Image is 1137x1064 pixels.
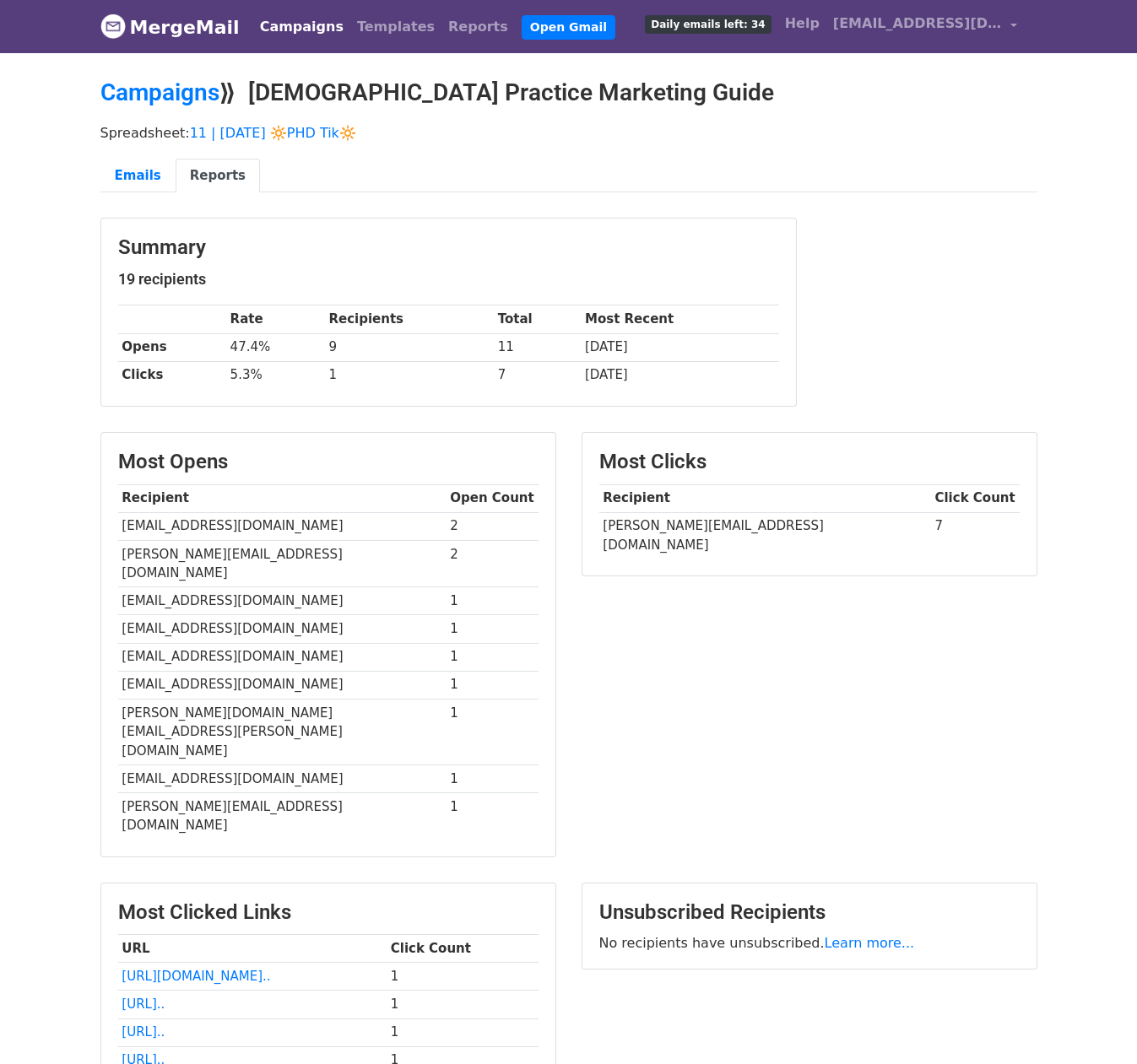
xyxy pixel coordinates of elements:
[494,361,581,389] td: 7
[325,305,494,333] th: Recipients
[638,7,777,41] a: Daily emails left: 34
[447,792,539,839] td: 1
[118,615,447,643] td: [EMAIL_ADDRESS][DOMAIN_NAME]
[494,305,581,333] th: Total
[599,484,931,512] th: Recipient
[1053,983,1137,1064] iframe: Chat Widget
[931,512,1020,559] td: 7
[118,484,447,512] th: Recipient
[522,15,615,40] a: Open Gmail
[447,484,539,512] th: Open Count
[494,333,581,361] td: 11
[176,159,260,193] a: Reports
[599,512,931,559] td: [PERSON_NAME][EMAIL_ADDRESS][DOMAIN_NAME]
[118,900,539,925] h3: Most Clicked Links
[226,361,325,389] td: 5.3%
[581,305,778,333] th: Most Recent
[122,969,270,984] a: [URL][DOMAIN_NAME]..
[447,512,539,540] td: 2
[118,699,447,764] td: [PERSON_NAME][DOMAIN_NAME][EMAIL_ADDRESS][PERSON_NAME][DOMAIN_NAME]
[226,305,325,333] th: Rate
[447,540,539,587] td: 2
[118,270,779,289] h5: 19 recipients
[253,10,350,44] a: Campaigns
[100,124,1037,142] p: Spreadsheet:
[325,361,494,389] td: 1
[825,935,915,951] a: Learn more...
[581,333,778,361] td: [DATE]
[447,587,539,615] td: 1
[645,15,771,34] span: Daily emails left: 34
[100,9,240,45] a: MergeMail
[118,235,779,260] h3: Summary
[833,14,1002,34] span: [EMAIL_ADDRESS][DOMAIN_NAME]
[118,512,447,540] td: [EMAIL_ADDRESS][DOMAIN_NAME]
[100,159,176,193] a: Emails
[325,333,494,361] td: 9
[387,935,539,963] th: Click Count
[447,643,539,671] td: 1
[118,792,447,839] td: [PERSON_NAME][EMAIL_ADDRESS][DOMAIN_NAME]
[778,7,826,41] a: Help
[118,450,539,474] h3: Most Opens
[441,10,515,44] a: Reports
[931,484,1020,512] th: Click Count
[118,361,226,389] th: Clicks
[387,963,539,991] td: 1
[581,361,778,389] td: [DATE]
[447,615,539,643] td: 1
[599,450,1020,474] h3: Most Clicks
[226,333,325,361] td: 47.4%
[447,671,539,699] td: 1
[599,900,1020,925] h3: Unsubscribed Recipients
[122,1024,165,1040] a: [URL]..
[387,991,539,1018] td: 1
[100,14,126,39] img: MergeMail logo
[387,1018,539,1046] td: 1
[599,934,1020,952] p: No recipients have unsubscribed.
[118,764,447,792] td: [EMAIL_ADDRESS][DOMAIN_NAME]
[118,333,226,361] th: Opens
[350,10,441,44] a: Templates
[100,78,1037,107] h2: ⟫ [DEMOGRAPHIC_DATA] Practice Marketing Guide
[100,78,219,106] a: Campaigns
[447,699,539,764] td: 1
[118,587,447,615] td: [EMAIL_ADDRESS][DOMAIN_NAME]
[122,996,165,1012] a: [URL]..
[190,125,356,141] a: 11 | [DATE] 🔆PHD Tik🔆
[447,764,539,792] td: 1
[118,671,447,699] td: [EMAIL_ADDRESS][DOMAIN_NAME]
[118,643,447,671] td: [EMAIL_ADDRESS][DOMAIN_NAME]
[118,540,447,587] td: [PERSON_NAME][EMAIL_ADDRESS][DOMAIN_NAME]
[826,7,1024,46] a: [EMAIL_ADDRESS][DOMAIN_NAME]
[118,935,387,963] th: URL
